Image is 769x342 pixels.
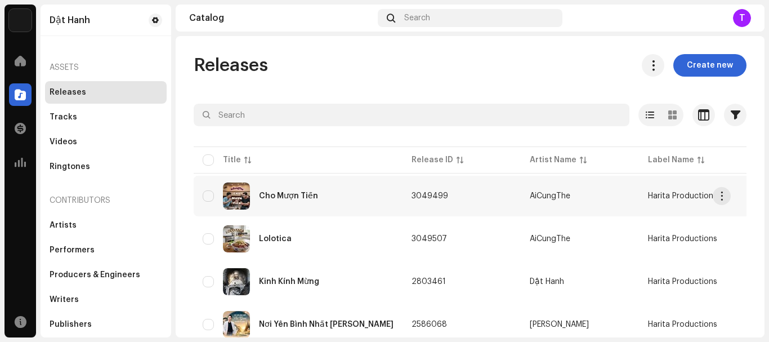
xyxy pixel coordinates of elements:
[223,311,250,338] img: 994a162d-fdf6-4001-8526-6267935394bb
[412,278,446,286] span: 2803461
[259,235,292,243] div: Lolotica
[45,106,167,128] re-m-nav-item: Tracks
[50,246,95,255] div: Performers
[45,239,167,261] re-m-nav-item: Performers
[45,131,167,153] re-m-nav-item: Videos
[530,192,570,200] div: AiCungThe
[530,192,630,200] span: AiCungThe
[189,14,373,23] div: Catalog
[50,320,92,329] div: Publishers
[45,288,167,311] re-m-nav-item: Writers
[45,214,167,237] re-m-nav-item: Artists
[648,321,717,328] span: Harita Productions
[194,104,629,126] input: Search
[45,264,167,286] re-m-nav-item: Producers & Engineers
[45,313,167,336] re-m-nav-item: Publishers
[50,295,79,304] div: Writers
[530,321,630,328] span: Nguyễn Phi Hùng
[404,14,430,23] span: Search
[412,235,447,243] span: 3049507
[45,156,167,178] re-m-nav-item: Ringtones
[259,321,394,328] div: Nơi Yên Bình Nhất Thế Gian
[648,278,717,286] span: Harita Productions
[50,221,77,230] div: Artists
[223,268,250,295] img: 7e69eac2-86d3-4d57-bd47-34e09c7de8d3
[530,278,564,286] div: Dật Hanh
[530,321,589,328] div: [PERSON_NAME]
[45,81,167,104] re-m-nav-item: Releases
[648,192,717,200] span: Harita Productions
[9,9,32,32] img: de0d2825-999c-4937-b35a-9adca56ee094
[45,187,167,214] re-a-nav-header: Contributors
[50,270,140,279] div: Producers & Engineers
[50,113,77,122] div: Tracks
[194,54,268,77] span: Releases
[530,278,630,286] span: Dật Hanh
[259,192,318,200] div: Cho Mượn Tiền
[50,162,90,171] div: Ringtones
[412,321,447,328] span: 2586068
[412,154,453,166] div: Release ID
[648,235,717,243] span: Harita Productions
[687,54,733,77] span: Create new
[412,192,448,200] span: 3049499
[50,16,90,25] div: Dật Hanh
[223,183,250,210] img: 1b912556-2865-436b-934c-627b1fa64442
[673,54,746,77] button: Create new
[733,9,751,27] div: T
[50,137,77,146] div: Videos
[259,278,319,286] div: Kinh Kính Mừng
[530,235,630,243] span: AiCungThe
[50,88,86,97] div: Releases
[45,54,167,81] re-a-nav-header: Assets
[530,235,570,243] div: AiCungThe
[648,154,694,166] div: Label Name
[530,154,576,166] div: Artist Name
[223,154,241,166] div: Title
[223,225,250,252] img: ede1c7c5-cc9a-43e1-bddc-392be710db75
